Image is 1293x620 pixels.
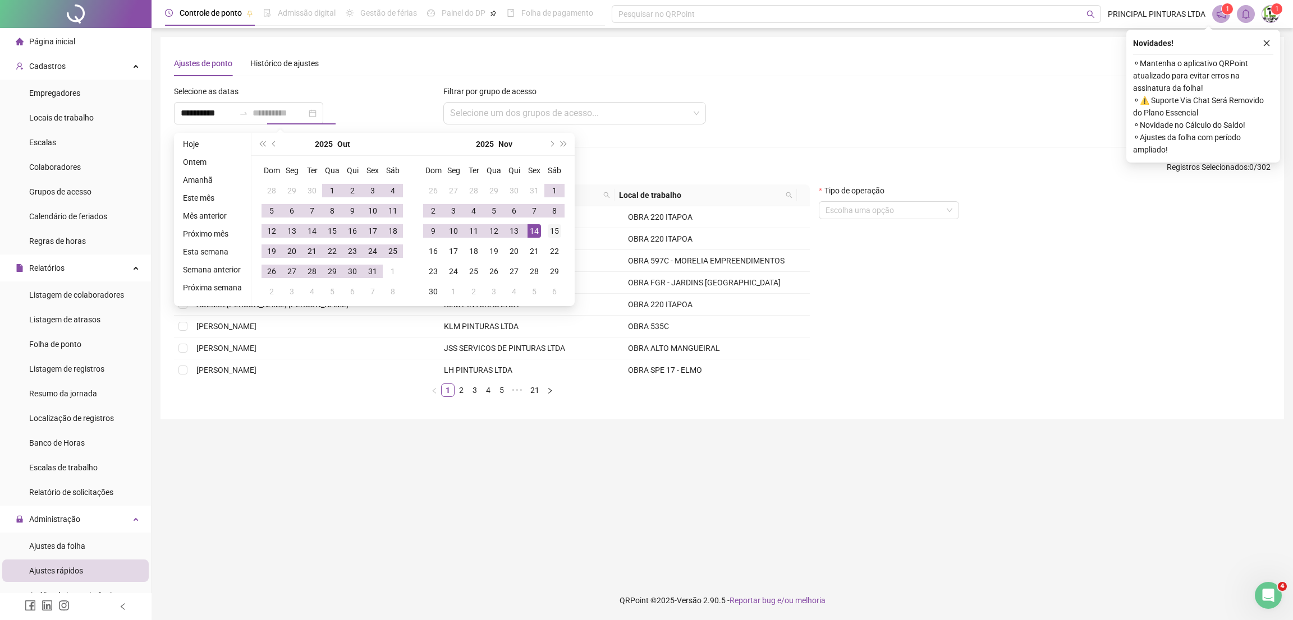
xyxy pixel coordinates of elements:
span: sun [346,9,354,17]
td: 2025-10-30 [342,261,363,281]
td: 2025-11-06 [342,281,363,302]
td: 2025-11-05 [322,281,342,302]
span: OBRA 220 ITAPOA [628,234,693,243]
span: Listagem de atrasos [29,315,100,324]
td: 2025-10-16 [342,221,363,241]
td: 2025-11-04 [302,281,322,302]
div: 12 [487,224,501,238]
span: OBRA 220 ITAPOA [628,212,693,221]
th: Qui [342,160,363,181]
td: 2025-11-14 [524,221,544,241]
th: Ter [464,160,484,181]
span: Resumo da jornada [29,389,97,398]
iframe: Intercom live chat [1255,582,1282,609]
div: 20 [285,244,299,258]
td: 2025-10-27 [282,261,302,281]
div: 8 [548,204,561,218]
div: 17 [447,244,460,258]
div: 13 [507,224,521,238]
span: Cadastros [29,62,66,71]
td: 2025-10-03 [363,181,383,201]
sup: 1 [1222,3,1233,15]
span: Folha de pagamento [521,8,593,17]
span: ⚬ Mantenha o aplicativo QRPoint atualizado para evitar erros na assinatura da folha! [1133,57,1273,94]
td: 2025-12-06 [544,281,565,302]
span: search [1086,10,1095,18]
span: Calendário de feriados [29,212,107,221]
div: 8 [325,204,339,218]
th: Sáb [383,160,403,181]
th: Qui [504,160,524,181]
span: Listagem de colaboradores [29,290,124,299]
span: dashboard [427,9,435,17]
span: file-done [263,9,271,17]
div: 20 [507,244,521,258]
span: pushpin [490,10,497,17]
div: 29 [548,265,561,278]
td: 2025-11-26 [484,261,504,281]
sup: Atualize o seu contato no menu Meus Dados [1271,3,1282,15]
span: Admissão digital [278,8,336,17]
span: Relatório de solicitações [29,488,113,497]
div: 30 [507,184,521,197]
td: 2025-11-25 [464,261,484,281]
span: ⚬ ⚠️ Suporte Via Chat Será Removido do Plano Essencial [1133,94,1273,119]
div: 17 [366,224,379,238]
span: Reportar bug e/ou melhoria [730,596,826,605]
li: Próximo mês [178,227,246,240]
td: 2025-10-18 [383,221,403,241]
li: Hoje [178,137,246,151]
li: 5 [495,383,508,397]
span: search [783,187,795,203]
td: 2025-11-29 [544,261,565,281]
div: 4 [386,184,400,197]
li: Próxima semana [178,281,246,294]
span: right [547,387,553,394]
div: 29 [487,184,501,197]
span: Novidades ! [1133,37,1173,49]
span: Gestão de férias [360,8,417,17]
td: 2025-12-03 [484,281,504,302]
button: month panel [337,133,350,155]
td: 2025-12-05 [524,281,544,302]
div: 30 [427,285,440,298]
span: search [786,192,792,198]
div: 2 [427,204,440,218]
span: Locais de trabalho [29,113,94,122]
td: 2025-11-05 [484,201,504,221]
div: 1 [548,184,561,197]
span: OBRA 597C - MORELIA EMPREENDIMENTOS [628,256,785,265]
td: 2025-12-04 [504,281,524,302]
div: 6 [346,285,359,298]
li: 2 [455,383,468,397]
td: 2025-11-13 [504,221,524,241]
div: 7 [528,204,541,218]
li: Ontem [178,155,246,169]
span: Regras de horas [29,237,86,246]
td: 2025-11-04 [464,201,484,221]
td: 2025-11-02 [423,201,443,221]
span: ⚬ Ajustes da folha com período ampliado! [1133,131,1273,156]
span: Ajustes rápidos [29,566,83,575]
td: 2025-10-24 [363,241,383,261]
div: 28 [305,265,319,278]
div: 18 [467,244,480,258]
td: 2025-10-05 [262,201,282,221]
span: user-add [16,62,24,70]
td: 2025-10-06 [282,201,302,221]
span: search [601,187,612,203]
li: 1 [441,383,455,397]
td: 2025-09-29 [282,181,302,201]
th: Sex [524,160,544,181]
td: 2025-10-08 [322,201,342,221]
div: 5 [265,204,278,218]
div: 1 [447,285,460,298]
div: 15 [548,224,561,238]
td: 2025-09-30 [302,181,322,201]
li: Esta semana [178,245,246,258]
li: Amanhã [178,173,246,187]
div: 27 [447,184,460,197]
span: to [239,109,248,118]
div: 27 [285,265,299,278]
span: book [507,9,515,17]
